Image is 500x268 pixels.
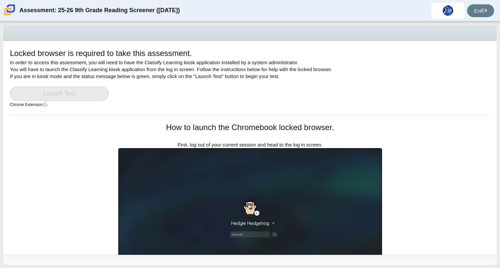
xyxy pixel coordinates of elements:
[19,3,180,18] div: Assessment: 25-26 9th Grade Reading Screener ([DATE])
[10,48,192,59] h1: Locked browser is required to take this assessment.
[10,87,109,101] a: Launch Test
[443,5,453,16] img: miriam.taylor.MlJM11
[10,102,47,107] small: Chrome Extension:
[3,3,16,17] img: Carmen School of Science & Technology
[10,48,490,115] div: In order to access this assessment, you will need to have the Classify Learning kiosk application...
[118,122,382,133] h1: How to launch the Chromebook locked browser.
[3,12,16,18] a: Carmen School of Science & Technology
[467,4,494,17] a: Exit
